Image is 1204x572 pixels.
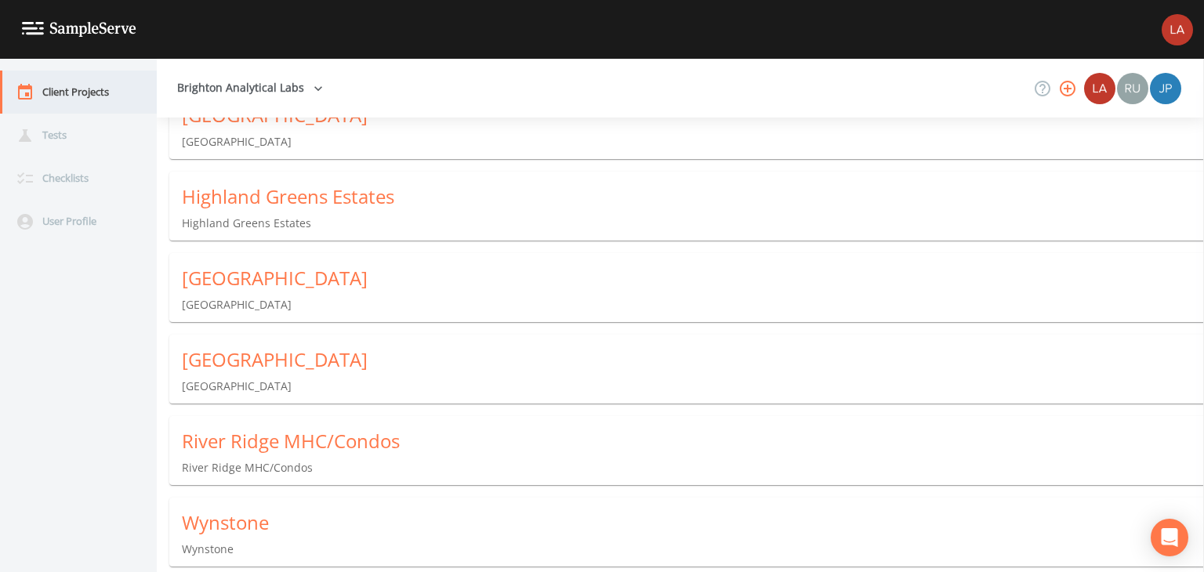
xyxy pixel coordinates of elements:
div: Wynstone [182,510,1204,535]
p: [GEOGRAPHIC_DATA] [182,134,1204,150]
p: [GEOGRAPHIC_DATA] [182,297,1204,313]
div: Open Intercom Messenger [1151,519,1188,556]
img: bd2ccfa184a129701e0c260bc3a09f9b [1162,14,1193,45]
div: Brighton Analytical [1083,73,1116,104]
button: Brighton Analytical Labs [171,74,329,103]
div: River Ridge MHC/Condos [182,429,1204,454]
img: logo [22,22,136,37]
div: Joshua gere Paul [1149,73,1182,104]
img: 41241ef155101aa6d92a04480b0d0000 [1150,73,1181,104]
div: Russell Schindler [1116,73,1149,104]
img: a5c06d64ce99e847b6841ccd0307af82 [1117,73,1148,104]
div: Highland Greens Estates [182,184,1204,209]
p: Wynstone [182,541,1204,557]
img: bd2ccfa184a129701e0c260bc3a09f9b [1084,73,1115,104]
div: [GEOGRAPHIC_DATA] [182,347,1204,372]
p: [GEOGRAPHIC_DATA] [182,378,1204,394]
p: Highland Greens Estates [182,215,1204,231]
p: River Ridge MHC/Condos [182,460,1204,476]
div: [GEOGRAPHIC_DATA] [182,266,1204,291]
